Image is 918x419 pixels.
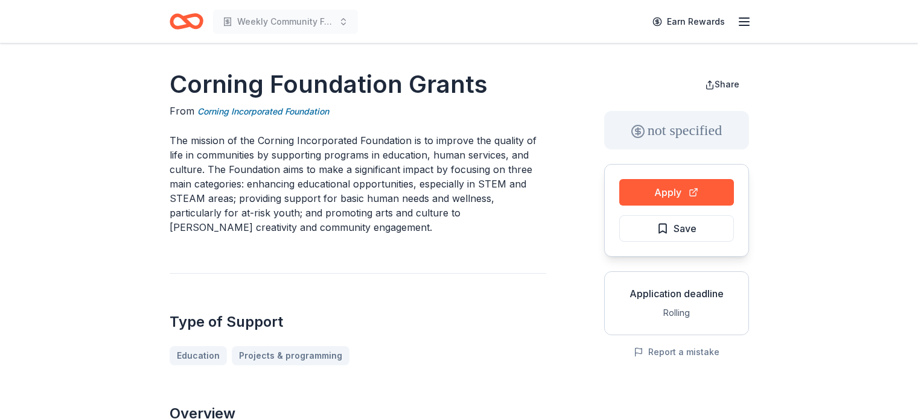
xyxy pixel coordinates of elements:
[645,11,732,33] a: Earn Rewards
[674,221,696,236] span: Save
[170,104,546,119] div: From
[619,215,734,242] button: Save
[170,312,546,332] h2: Type of Support
[170,133,546,235] p: The mission of the Corning Incorporated Foundation is to improve the quality of life in communiti...
[237,14,334,29] span: Weekly Community Feeding
[619,179,734,206] button: Apply
[614,286,739,301] div: Application deadline
[232,346,349,365] a: Projects & programming
[213,10,358,34] button: Weekly Community Feeding
[170,7,203,36] a: Home
[695,72,749,96] button: Share
[170,68,546,101] h1: Corning Foundation Grants
[614,306,739,320] div: Rolling
[197,104,329,119] a: Corning Incorporated Foundation
[634,345,719,359] button: Report a mistake
[170,346,227,365] a: Education
[715,79,739,89] span: Share
[604,111,749,150] div: not specified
